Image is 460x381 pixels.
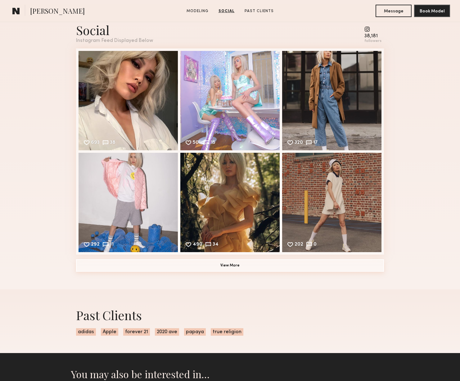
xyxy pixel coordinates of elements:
div: 38,181 [364,34,381,39]
span: Apple [101,328,118,336]
div: Instagram Feed Displayed Below [76,38,153,43]
button: Book Model [414,5,450,17]
span: 2020 ave [155,328,179,336]
button: View More [76,259,384,272]
div: 0 [313,242,317,248]
div: 693 [91,140,100,146]
div: 501 [193,140,201,146]
div: 292 [91,242,100,248]
a: Modeling [184,8,211,14]
div: 34 [213,242,219,248]
a: Social [216,8,237,14]
div: 17 [313,140,318,146]
span: true religion [211,328,243,336]
div: Social [76,22,153,38]
a: Book Model [414,8,450,13]
a: Past Clients [242,8,276,14]
button: Message [376,5,412,17]
div: followers [364,39,381,43]
div: 202 [295,242,303,248]
div: 15 [211,140,215,146]
span: forever 21 [123,328,150,336]
span: adidas [76,328,96,336]
div: 490 [193,242,202,248]
span: papaya [184,328,206,336]
div: 11 [110,242,114,248]
div: 38 [110,140,115,146]
div: Past Clients [76,307,384,323]
span: [PERSON_NAME] [30,6,85,17]
div: 320 [295,140,303,146]
h2: You may also be interested in… [71,368,389,380]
